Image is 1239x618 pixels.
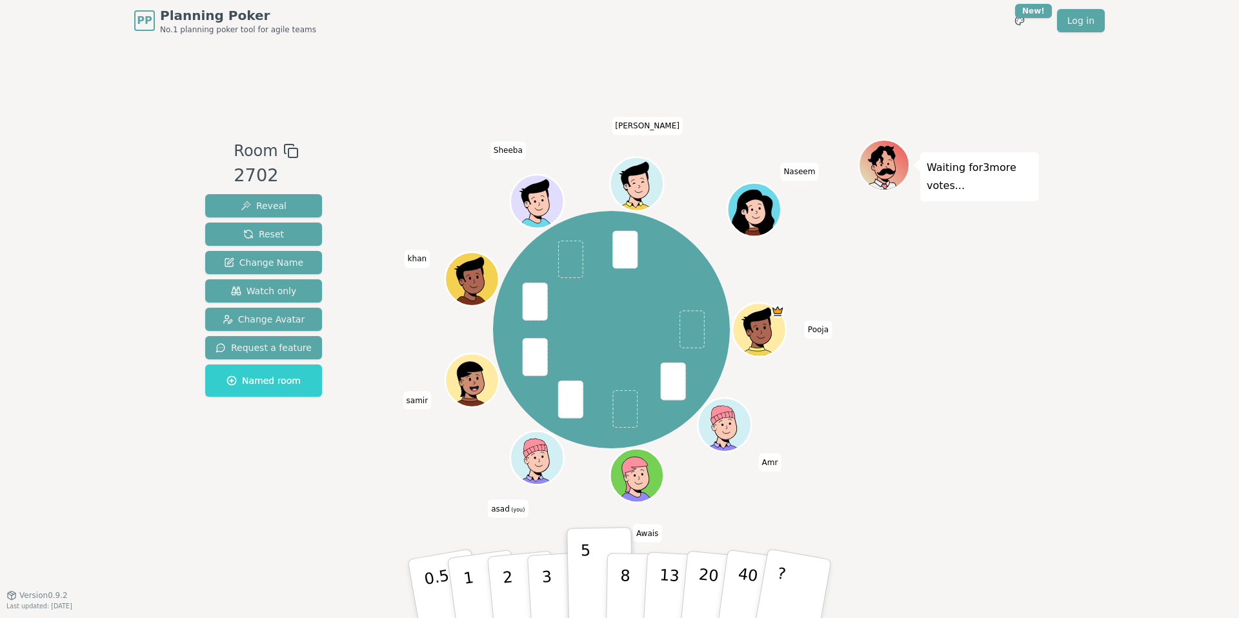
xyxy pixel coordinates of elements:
div: 2702 [234,163,298,189]
span: Planning Poker [160,6,316,25]
div: New! [1015,4,1052,18]
p: 5 [581,541,592,611]
span: Change Name [224,256,303,269]
button: Watch only [205,279,322,303]
span: Room [234,139,277,163]
span: Version 0.9.2 [19,590,68,601]
span: Click to change your name [759,454,781,472]
span: No.1 planning poker tool for agile teams [160,25,316,35]
span: Click to change your name [403,392,432,410]
span: Reset [243,228,284,241]
span: Last updated: [DATE] [6,603,72,610]
span: Change Avatar [223,313,305,326]
button: Request a feature [205,336,322,359]
button: Reveal [205,194,322,217]
span: Watch only [231,284,297,297]
button: Named room [205,364,322,397]
button: Click to change your avatar [512,433,563,483]
span: Click to change your name [633,524,661,543]
span: (you) [510,506,525,512]
span: Click to change your name [780,163,818,181]
button: Version0.9.2 [6,590,68,601]
a: PPPlanning PokerNo.1 planning poker tool for agile teams [134,6,316,35]
a: Log in [1057,9,1105,32]
button: New! [1008,9,1031,32]
p: Waiting for 3 more votes... [927,159,1032,195]
span: Click to change your name [612,117,683,135]
span: PP [137,13,152,28]
button: Change Name [205,251,322,274]
span: Click to change your name [490,141,526,159]
span: Request a feature [216,341,312,354]
span: Pooja is the host [771,304,785,318]
button: Change Avatar [205,308,322,331]
span: Named room [227,374,301,387]
span: Reveal [241,199,287,212]
button: Reset [205,223,322,246]
span: Click to change your name [805,321,832,339]
span: Click to change your name [488,499,528,517]
span: Click to change your name [405,250,430,268]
